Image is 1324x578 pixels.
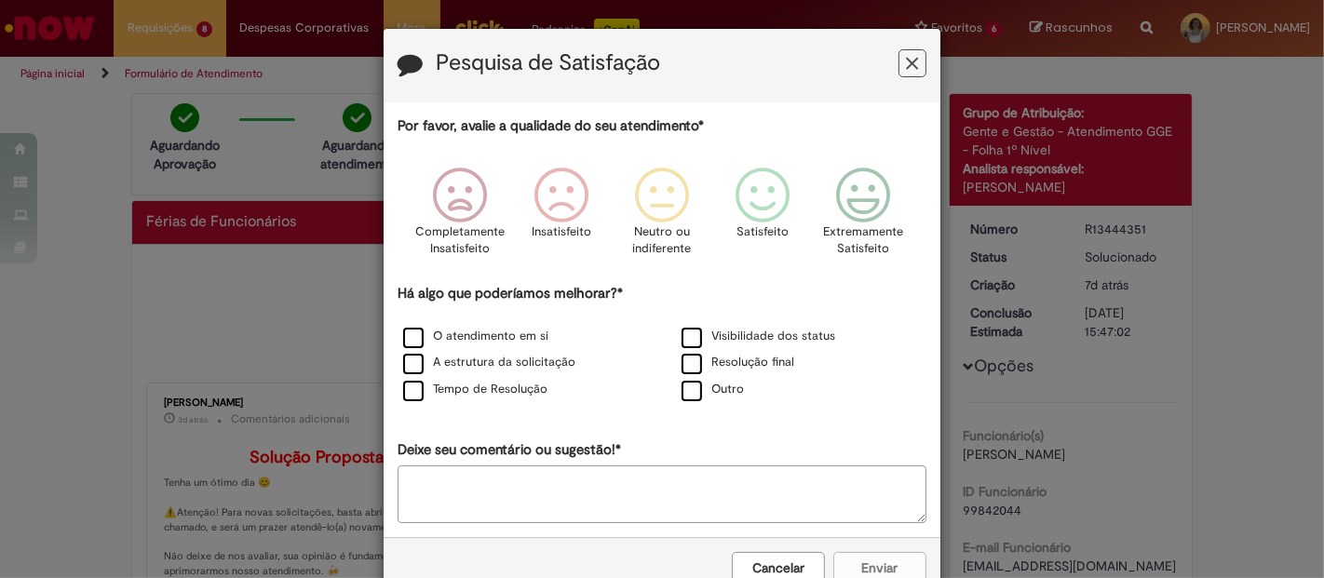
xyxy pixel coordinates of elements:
div: Extremamente Satisfeito [816,154,911,281]
p: Satisfeito [736,223,789,241]
label: Pesquisa de Satisfação [436,51,660,75]
label: Visibilidade dos status [682,328,835,345]
div: Completamente Insatisfeito [412,154,507,281]
div: Neutro ou indiferente [615,154,709,281]
label: Outro [682,381,744,398]
label: Tempo de Resolução [403,381,547,398]
div: Insatisfeito [514,154,609,281]
p: Neutro ou indiferente [628,223,696,258]
label: Por favor, avalie a qualidade do seu atendimento* [398,116,704,136]
label: O atendimento em si [403,328,548,345]
p: Extremamente Satisfeito [823,223,903,258]
div: Satisfeito [715,154,810,281]
label: Resolução final [682,354,794,371]
label: A estrutura da solicitação [403,354,575,371]
p: Completamente Insatisfeito [416,223,506,258]
p: Insatisfeito [532,223,591,241]
div: Há algo que poderíamos melhorar?* [398,284,926,404]
label: Deixe seu comentário ou sugestão!* [398,440,621,460]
